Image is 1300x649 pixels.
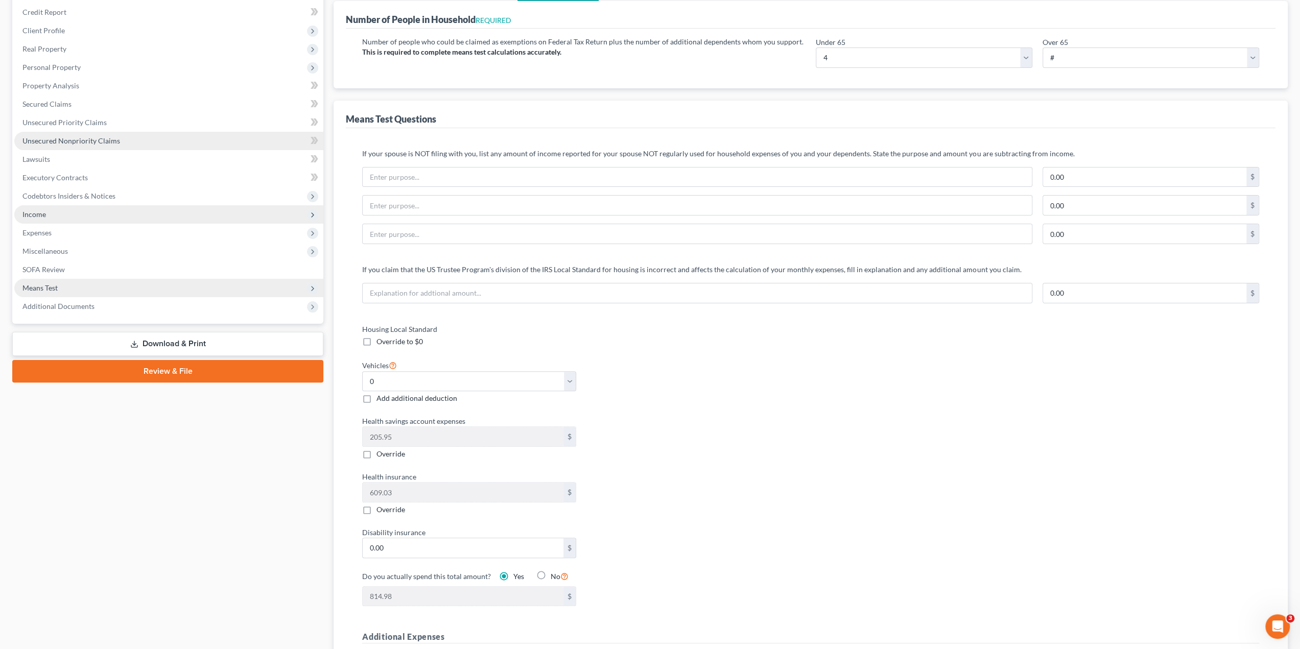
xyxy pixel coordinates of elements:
[363,483,563,502] input: 0.00
[563,483,576,502] div: $
[1043,37,1068,47] label: Over 65
[22,8,66,16] span: Credit Report
[22,63,81,71] span: Personal Property
[22,210,46,219] span: Income
[14,3,323,21] a: Credit Report
[22,81,79,90] span: Property Analysis
[563,587,576,606] div: $
[551,572,560,581] span: No
[513,572,524,581] span: Yes
[22,136,120,145] span: Unsecured Nonpriority Claims
[22,155,50,163] span: Lawsuits
[14,95,323,113] a: Secured Claims
[357,324,806,334] label: Housing Local Standard
[1286,614,1294,622] span: 3
[22,100,72,108] span: Secured Claims
[12,332,323,356] a: Download & Print
[22,44,66,53] span: Real Property
[363,587,563,606] input: 0.00
[476,16,511,25] span: REQUIRED
[362,37,806,47] p: Number of people who could be claimed as exemptions on Federal Tax Return plus the number of addi...
[22,173,88,182] span: Executory Contracts
[357,416,806,426] label: Health savings account expenses
[1043,283,1246,303] input: 0.00
[362,265,1259,275] p: If you claim that the US Trustee Program's division of the IRS Local Standard for housing is inco...
[14,113,323,132] a: Unsecured Priority Claims
[816,37,845,47] label: Under 65
[14,132,323,150] a: Unsecured Nonpriority Claims
[22,228,52,237] span: Expenses
[362,47,561,56] strong: This is required to complete means test calculations accurately.
[363,196,1032,215] input: Enter purpose...
[346,13,511,26] div: Number of People in Household
[363,283,1032,303] input: Explanation for addtional amount...
[22,265,65,274] span: SOFA Review
[563,538,576,558] div: $
[362,149,1259,159] p: If your spouse is NOT filing with you, list any amount of income reported for your spouse NOT reg...
[22,191,115,200] span: Codebtors Insiders & Notices
[357,471,806,482] label: Health insurance
[363,167,1032,187] input: Enter purpose...
[346,113,436,125] div: Means Test Questions
[363,538,563,558] input: 0.00
[14,260,323,279] a: SOFA Review
[1246,283,1259,303] div: $
[563,427,576,446] div: $
[362,571,491,582] label: Do you actually spend this total amount?
[376,449,405,458] span: Override
[14,150,323,169] a: Lawsuits
[22,283,58,292] span: Means Test
[14,77,323,95] a: Property Analysis
[363,427,563,446] input: 0.00
[1265,614,1290,639] iframe: Intercom live chat
[1043,196,1246,215] input: 0.00
[14,169,323,187] a: Executory Contracts
[1246,167,1259,187] div: $
[363,224,1032,244] input: Enter purpose...
[22,26,65,35] span: Client Profile
[1246,224,1259,244] div: $
[12,360,323,382] a: Review & File
[1043,224,1246,244] input: 0.00
[22,302,94,310] span: Additional Documents
[362,359,397,371] label: Vehicles
[22,118,107,127] span: Unsecured Priority Claims
[376,505,405,514] span: Override
[357,527,806,538] label: Disability insurance
[1043,167,1246,187] input: 0.00
[1246,196,1259,215] div: $
[22,247,68,255] span: Miscellaneous
[362,631,1259,643] h5: Additional Expenses
[376,337,423,346] span: Override to $0
[376,394,457,402] span: Add additional deduction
